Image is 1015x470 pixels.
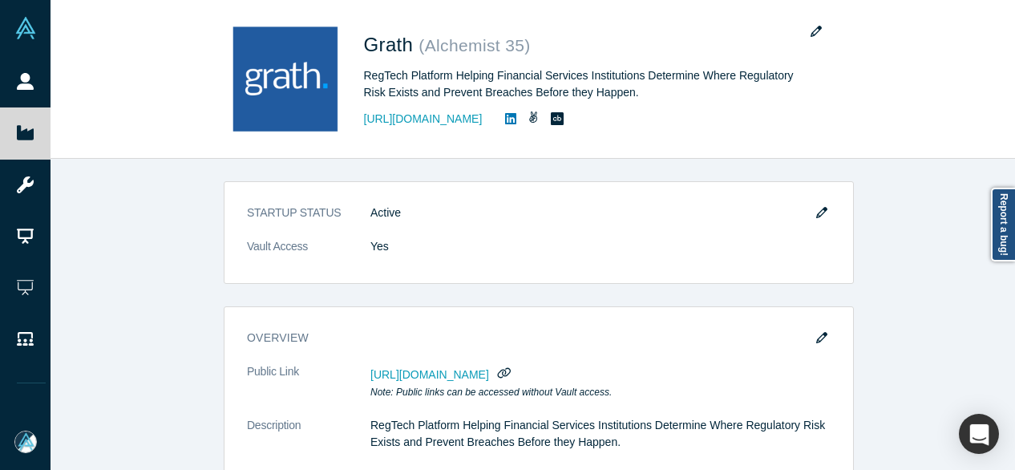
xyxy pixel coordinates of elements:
span: [URL][DOMAIN_NAME] [370,368,489,381]
dd: Active [370,205,831,221]
em: Note: Public links can be accessed without Vault access. [370,387,612,398]
dt: Description [247,417,370,468]
dt: Vault Access [247,238,370,272]
img: Mia Scott's Account [14,431,37,453]
a: [URL][DOMAIN_NAME] [364,111,483,128]
p: RegTech Platform Helping Financial Services Institutions Determine Where Regulatory Risk Exists a... [370,417,831,451]
div: RegTech Platform Helping Financial Services Institutions Determine Where Regulatory Risk Exists a... [364,67,813,101]
img: Grath's Logo [229,23,342,136]
img: Alchemist Vault Logo [14,17,37,39]
span: Grath [364,34,419,55]
dd: Yes [370,238,831,255]
small: ( Alchemist 35 ) [419,36,530,55]
dt: STARTUP STATUS [247,205,370,238]
h3: overview [247,330,808,346]
span: Public Link [247,363,299,380]
a: Report a bug! [991,188,1015,261]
